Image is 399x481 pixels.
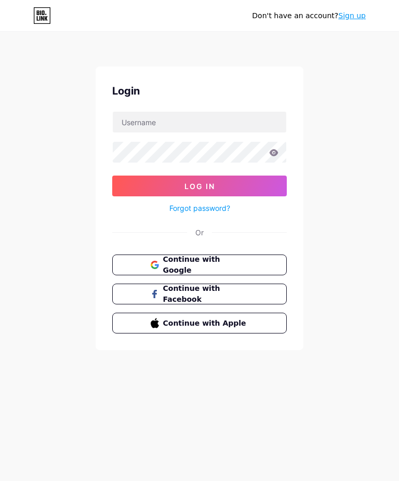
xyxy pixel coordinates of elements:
[169,203,230,213] a: Forgot password?
[112,83,287,99] div: Login
[163,318,249,329] span: Continue with Apple
[112,176,287,196] button: Log In
[338,11,366,20] a: Sign up
[112,313,287,333] button: Continue with Apple
[163,254,249,276] span: Continue with Google
[184,182,215,191] span: Log In
[252,10,366,21] div: Don't have an account?
[195,227,204,238] div: Or
[163,283,249,305] span: Continue with Facebook
[112,284,287,304] button: Continue with Facebook
[113,112,286,132] input: Username
[112,255,287,275] button: Continue with Google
